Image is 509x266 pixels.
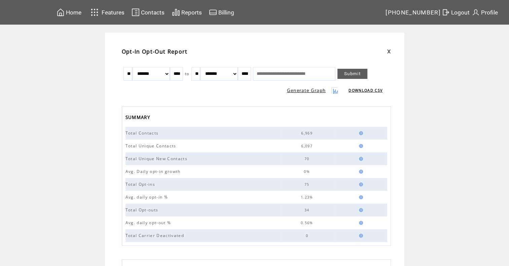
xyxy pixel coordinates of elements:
[451,9,470,16] span: Logout
[125,113,152,124] span: SUMMARY
[305,233,310,238] span: 0
[386,9,441,16] span: [PHONE_NUMBER]
[125,181,157,187] span: Total Opt-ins
[122,48,188,55] span: Opt-In Opt-Out Report
[171,7,203,18] a: Reports
[125,169,182,174] span: Avg. Daily opt-in growth
[125,194,170,200] span: Avg. daily opt-in %
[132,8,140,17] img: contacts.svg
[301,220,315,225] span: 0.56%
[337,69,367,79] a: Submit
[304,208,311,212] span: 34
[209,8,217,17] img: creidtcard.svg
[185,71,189,76] span: to
[131,7,166,18] a: Contacts
[218,9,234,16] span: Billing
[442,8,450,17] img: exit.svg
[181,9,202,16] span: Reports
[471,7,499,18] a: Profile
[357,144,363,148] img: help.gif
[125,156,189,161] span: Total Unique New Contacts
[301,195,315,200] span: 1.23%
[441,7,471,18] a: Logout
[357,221,363,225] img: help.gif
[57,8,65,17] img: home.svg
[56,7,82,18] a: Home
[89,7,101,18] img: features.svg
[141,9,165,16] span: Contacts
[88,6,126,19] a: Features
[349,88,383,93] a: DOWNLOAD CSV
[481,9,498,16] span: Profile
[357,208,363,212] img: help.gif
[208,7,235,18] a: Billing
[125,220,173,226] span: Avg. daily opt-out %
[304,169,312,174] span: 0%
[301,131,314,136] span: 6,969
[357,195,363,199] img: help.gif
[304,182,311,187] span: 75
[304,156,311,161] span: 70
[125,233,186,238] span: Total Carrier Deactivated
[472,8,480,17] img: profile.svg
[125,130,160,136] span: Total Contacts
[357,131,363,135] img: help.gif
[357,170,363,174] img: help.gif
[301,144,314,148] span: 6,097
[172,8,180,17] img: chart.svg
[125,207,160,213] span: Total Opt-outs
[357,182,363,186] img: help.gif
[287,87,326,93] a: Generate Graph
[357,157,363,161] img: help.gif
[66,9,81,16] span: Home
[357,234,363,238] img: help.gif
[125,143,178,149] span: Total Unique Contacts
[102,9,124,16] span: Features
